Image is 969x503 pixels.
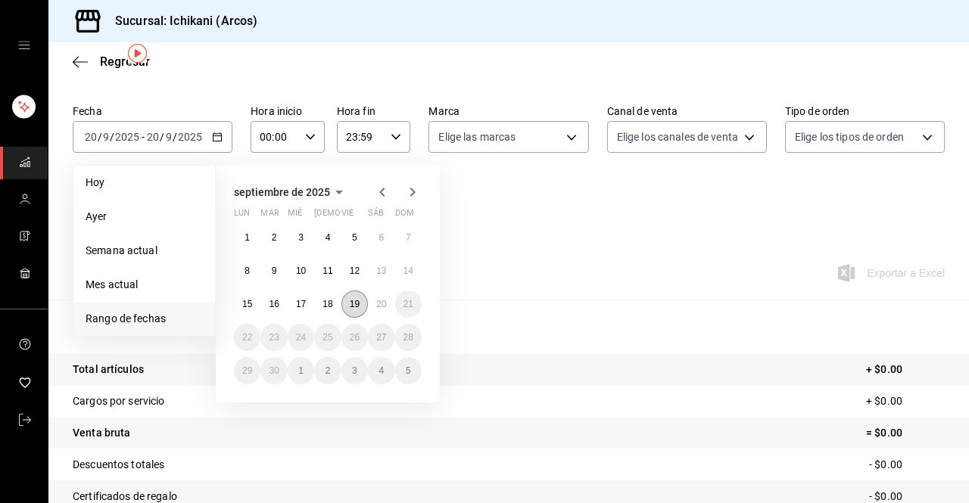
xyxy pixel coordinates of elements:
[18,39,30,51] button: open drawer
[341,290,368,318] button: 19 de septiembre de 2025
[234,257,260,284] button: 8 de septiembre de 2025
[114,131,140,143] input: ----
[103,12,257,30] h3: Sucursal: Ichikani (Arcos)
[298,365,304,376] abbr: 1 de octubre de 2025
[341,257,368,284] button: 12 de septiembre de 2025
[288,208,302,224] abbr: miércoles
[341,208,354,224] abbr: viernes
[368,257,394,284] button: 13 de septiembre de 2025
[272,265,277,276] abbr: 9 de septiembre de 2025
[341,324,368,351] button: 26 de septiembre de 2025
[269,299,279,309] abbr: 16 de septiembre de 2025
[234,224,260,251] button: 1 de septiembre de 2025
[269,365,279,376] abbr: 30 de septiembre de 2025
[403,332,413,343] abbr: 28 de septiembre de 2025
[260,290,287,318] button: 16 de septiembre de 2025
[352,365,357,376] abbr: 3 de octubre de 2025
[102,131,110,143] input: --
[260,324,287,351] button: 23 de septiembre de 2025
[795,129,904,144] span: Elige los tipos de orden
[98,131,102,143] span: /
[242,332,252,343] abbr: 22 de septiembre de 2025
[326,232,331,243] abbr: 4 de septiembre de 2025
[100,54,150,69] span: Regresar
[368,208,384,224] abbr: sábado
[314,224,341,251] button: 4 de septiembre de 2025
[73,425,130,441] p: Venta bruta
[288,324,314,351] button: 24 de septiembre de 2025
[160,131,164,143] span: /
[379,232,384,243] abbr: 6 de septiembre de 2025
[260,357,287,384] button: 30 de septiembre de 2025
[314,208,403,224] abbr: jueves
[142,131,145,143] span: -
[428,106,588,116] label: Marca
[146,131,160,143] input: --
[314,257,341,284] button: 11 de septiembre de 2025
[866,425,945,441] p: = $0.00
[322,265,332,276] abbr: 11 de septiembre de 2025
[314,324,341,351] button: 25 de septiembre de 2025
[234,208,250,224] abbr: lunes
[234,183,348,201] button: septiembre de 2025
[368,224,394,251] button: 6 de septiembre de 2025
[866,362,945,377] p: + $0.00
[260,208,279,224] abbr: martes
[617,129,738,144] span: Elige los canales de venta
[395,324,422,351] button: 28 de septiembre de 2025
[128,44,147,63] img: Tooltip marker
[73,393,165,409] p: Cargos por servicio
[350,265,360,276] abbr: 12 de septiembre de 2025
[406,232,411,243] abbr: 7 de septiembre de 2025
[322,299,332,309] abbr: 18 de septiembre de 2025
[403,265,413,276] abbr: 14 de septiembre de 2025
[288,224,314,251] button: 3 de septiembre de 2025
[173,131,177,143] span: /
[245,232,250,243] abbr: 1 de septiembre de 2025
[86,175,203,191] span: Hoy
[296,332,306,343] abbr: 24 de septiembre de 2025
[288,290,314,318] button: 17 de septiembre de 2025
[368,290,394,318] button: 20 de septiembre de 2025
[260,224,287,251] button: 2 de septiembre de 2025
[296,299,306,309] abbr: 17 de septiembre de 2025
[376,332,386,343] abbr: 27 de septiembre de 2025
[376,265,386,276] abbr: 13 de septiembre de 2025
[260,257,287,284] button: 9 de septiembre de 2025
[288,257,314,284] button: 10 de septiembre de 2025
[298,232,304,243] abbr: 3 de septiembre de 2025
[395,357,422,384] button: 5 de octubre de 2025
[395,224,422,251] button: 7 de septiembre de 2025
[326,365,331,376] abbr: 2 de octubre de 2025
[341,357,368,384] button: 3 de octubre de 2025
[272,232,277,243] abbr: 2 de septiembre de 2025
[352,232,357,243] abbr: 5 de septiembre de 2025
[395,257,422,284] button: 14 de septiembre de 2025
[234,186,330,198] span: septiembre de 2025
[84,131,98,143] input: --
[73,54,150,69] button: Regresar
[350,299,360,309] abbr: 19 de septiembre de 2025
[395,208,414,224] abbr: domingo
[403,299,413,309] abbr: 21 de septiembre de 2025
[869,457,945,473] p: - $0.00
[438,129,516,144] span: Elige las marcas
[242,299,252,309] abbr: 15 de septiembre de 2025
[165,131,173,143] input: --
[110,131,114,143] span: /
[73,457,164,473] p: Descuentos totales
[86,209,203,225] span: Ayer
[245,265,250,276] abbr: 8 de septiembre de 2025
[785,106,945,116] label: Tipo de orden
[234,324,260,351] button: 22 de septiembre de 2025
[86,277,203,293] span: Mes actual
[350,332,360,343] abbr: 26 de septiembre de 2025
[395,290,422,318] button: 21 de septiembre de 2025
[234,357,260,384] button: 29 de septiembre de 2025
[288,357,314,384] button: 1 de octubre de 2025
[314,357,341,384] button: 2 de octubre de 2025
[73,318,945,336] p: Resumen
[86,311,203,327] span: Rango de fechas
[341,224,368,251] button: 5 de septiembre de 2025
